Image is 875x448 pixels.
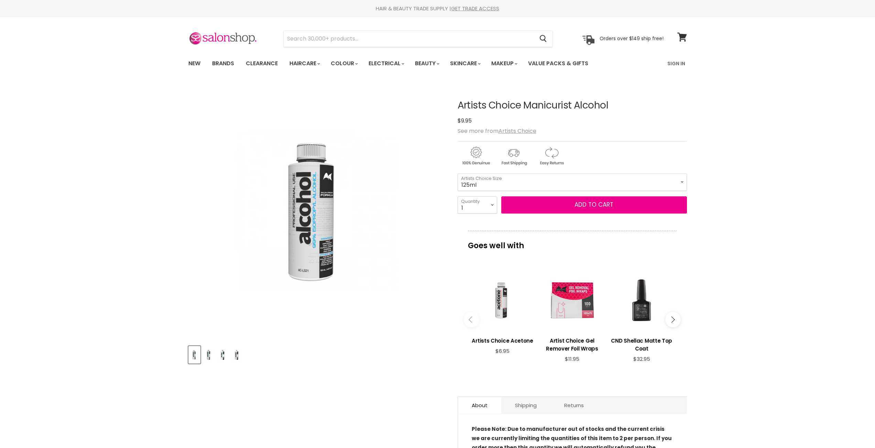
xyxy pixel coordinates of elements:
img: Artists Choice Manicurist Alcohol [217,347,228,363]
a: Clearance [241,56,283,71]
button: Artists Choice Manicurist Alcohol [188,346,200,364]
a: Value Packs & Gifts [523,56,593,71]
p: Orders over $149 ship free! [600,35,664,42]
span: Add to cart [575,200,613,209]
button: Add to cart [501,196,687,214]
a: Electrical [363,56,408,71]
button: Artists Choice Manicurist Alcohol [231,346,243,364]
a: Brands [207,56,239,71]
span: $9.95 [458,117,472,125]
a: Colour [326,56,362,71]
a: New [183,56,206,71]
ul: Main menu [183,54,628,73]
div: Artists Choice Manicurist Alcohol image. Click or Scroll to Zoom. [188,83,445,340]
img: returns.gif [533,146,570,166]
a: Shipping [501,397,550,414]
a: Artists Choice [499,127,536,135]
img: shipping.gif [495,146,532,166]
a: Beauty [410,56,444,71]
a: Skincare [445,56,485,71]
h3: Artists Choice Acetone [471,337,534,345]
a: View product:Artists Choice Acetone [471,332,534,348]
a: About [458,397,501,414]
span: $11.95 [565,355,579,363]
h3: Artist Choice Gel Remover Foil Wraps [541,337,603,353]
input: Search [284,31,534,47]
img: Artists Choice Manicurist Alcohol [231,347,242,363]
img: Artists Choice Manicurist Alcohol [203,347,214,363]
select: Quantity [458,196,497,214]
button: Artists Choice Manicurist Alcohol [217,346,229,364]
a: Sign In [663,56,689,71]
button: Artists Choice Manicurist Alcohol [203,346,215,364]
a: Haircare [284,56,324,71]
p: Goes well with [468,231,677,253]
a: View product:CND Shellac Matte Top Coat [610,332,673,356]
img: Artists Choice Manicurist Alcohol [189,347,200,363]
a: GET TRADE ACCESS [451,5,499,12]
a: Returns [550,397,598,414]
span: $6.95 [495,347,510,355]
h1: Artists Choice Manicurist Alcohol [458,100,687,111]
span: $32.95 [633,355,650,363]
form: Product [283,31,553,47]
a: View product:Artist Choice Gel Remover Foil Wraps [541,332,603,356]
img: genuine.gif [458,146,494,166]
div: HAIR & BEAUTY TRADE SUPPLY | [180,5,696,12]
span: See more from [458,127,536,135]
div: Product thumbnails [187,344,446,364]
nav: Main [180,54,696,73]
button: Search [534,31,553,47]
h3: CND Shellac Matte Top Coat [610,337,673,353]
a: Makeup [486,56,522,71]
